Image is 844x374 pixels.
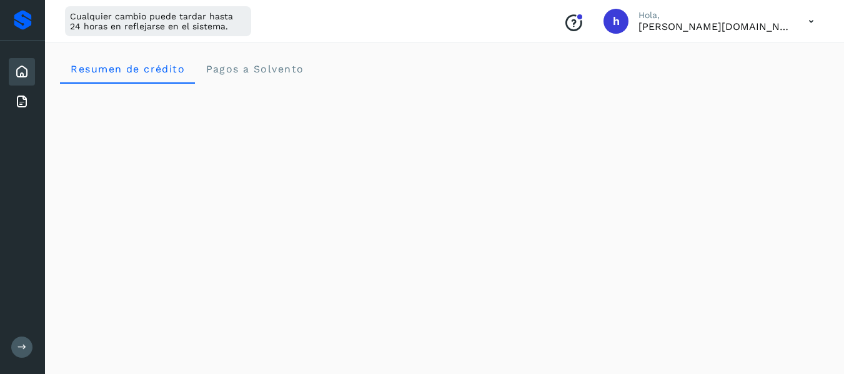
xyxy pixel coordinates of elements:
[205,63,304,75] span: Pagos a Solvento
[638,10,788,21] p: Hola,
[65,6,251,36] div: Cualquier cambio puede tardar hasta 24 horas en reflejarse en el sistema.
[70,63,185,75] span: Resumen de crédito
[9,88,35,116] div: Facturas
[9,58,35,86] div: Inicio
[638,21,788,32] p: herrera.express@hotmail.com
